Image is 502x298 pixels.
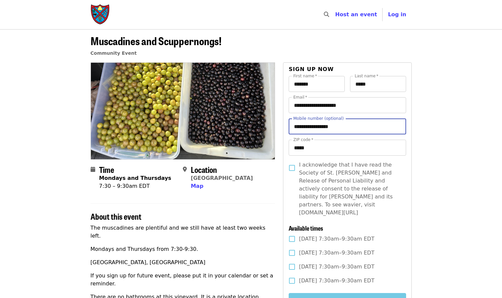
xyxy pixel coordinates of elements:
[91,33,222,48] span: Muscadines and Scuppernongs!
[299,277,374,285] span: [DATE] 7:30am–9:30am EDT
[91,272,275,288] p: If you sign up for future event, please put it in your calendar or set a reminder.
[289,118,406,134] input: Mobile number (optional)
[91,210,141,222] span: About this event
[293,116,344,120] label: Mobile number (optional)
[324,11,329,18] i: search icon
[350,76,406,92] input: Last name
[383,8,411,21] button: Log in
[293,138,313,142] label: ZIP code
[289,66,334,72] span: Sign up now
[91,4,110,25] img: Society of St. Andrew - Home
[299,249,374,257] span: [DATE] 7:30am–9:30am EDT
[355,74,378,78] label: Last name
[289,76,345,92] input: First name
[289,224,323,232] span: Available times
[91,245,275,253] p: Mondays and Thursdays from 7:30-9:30.
[183,166,187,173] i: map-marker-alt icon
[191,175,253,181] a: [GEOGRAPHIC_DATA]
[293,74,317,78] label: First name
[91,166,95,173] i: calendar icon
[91,50,137,56] a: Community Event
[99,175,172,181] strong: Mondays and Thursdays
[289,97,406,113] input: Email
[299,263,374,271] span: [DATE] 7:30am–9:30am EDT
[335,11,377,18] a: Host an event
[191,164,217,175] span: Location
[99,182,172,190] div: 7:30 – 9:30am EDT
[191,183,203,189] span: Map
[91,259,275,266] p: [GEOGRAPHIC_DATA], [GEOGRAPHIC_DATA]
[333,7,338,23] input: Search
[91,63,275,159] img: Muscadines and Scuppernongs! organized by Society of St. Andrew
[299,235,374,243] span: [DATE] 7:30am–9:30am EDT
[293,95,307,99] label: Email
[388,11,406,18] span: Log in
[299,161,400,217] span: I acknowledge that I have read the Society of St. [PERSON_NAME] and Release of Personal Liability...
[191,182,203,190] button: Map
[289,140,406,156] input: ZIP code
[99,164,114,175] span: Time
[91,224,275,240] p: The muscadines are plentiful and we still have at least two weeks left.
